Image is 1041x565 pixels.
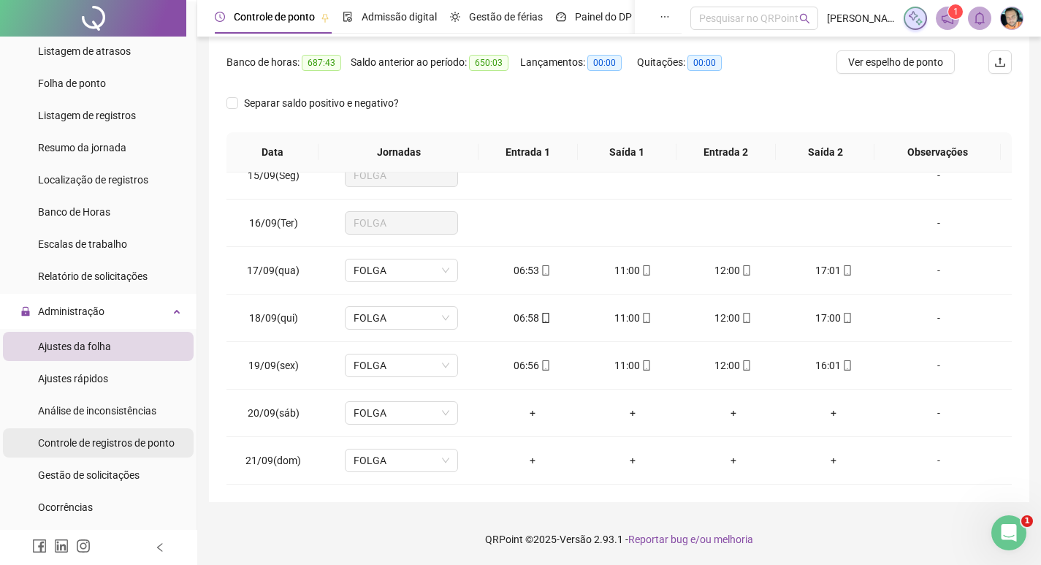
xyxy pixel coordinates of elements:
div: + [796,452,873,469]
span: 18/09(qui) [249,312,298,324]
span: ellipsis [660,12,670,22]
span: facebook [32,539,47,553]
span: Listagem de registros [38,110,136,121]
span: Observações [886,144,988,160]
span: dashboard [556,12,566,22]
span: Versão [560,534,592,545]
div: + [594,452,671,469]
span: Gestão de férias [469,11,543,23]
div: 16:01 [796,357,873,373]
span: mobile [640,360,652,371]
div: + [594,405,671,421]
span: Ver espelho de ponto [848,54,943,70]
span: FOLGA [354,259,449,281]
div: 06:56 [494,357,571,373]
span: Gestão de solicitações [38,469,140,481]
span: 15/09(Seg) [248,170,300,181]
div: 17:00 [796,310,873,326]
div: 11:00 [594,262,671,278]
span: Análise de inconsistências [38,405,156,417]
span: FOLGA [354,164,449,186]
span: Reportar bug e/ou melhoria [628,534,753,545]
span: file-done [343,12,353,22]
span: mobile [640,265,652,276]
div: + [494,452,571,469]
span: mobile [640,313,652,323]
span: linkedin [54,539,69,553]
div: - [896,452,982,469]
span: - [937,170,940,181]
div: Lançamentos: [520,54,637,71]
th: Jornadas [319,132,478,172]
span: 19/09(sex) [248,360,299,371]
span: Ocorrências [38,501,93,513]
span: FOLGA [354,402,449,424]
span: Localização de registros [38,174,148,186]
span: 00:00 [587,55,622,71]
div: - [896,357,982,373]
span: Listagem de atrasos [38,45,131,57]
span: instagram [76,539,91,553]
img: 16970 [1001,7,1023,29]
span: mobile [740,360,752,371]
span: pushpin [321,13,329,22]
span: mobile [740,265,752,276]
span: 650:03 [469,55,508,71]
div: + [796,405,873,421]
span: upload [994,56,1006,68]
div: 12:00 [695,262,772,278]
th: Observações [874,132,1000,172]
span: mobile [841,360,853,371]
span: Painel do DP [575,11,632,23]
div: 12:00 [695,310,772,326]
div: 06:53 [494,262,571,278]
div: 11:00 [594,357,671,373]
th: Data [226,132,319,172]
div: - [896,262,982,278]
th: Entrada 1 [478,132,578,172]
footer: QRPoint © 2025 - 2.93.1 - [197,514,1041,565]
span: FOLGA [354,354,449,376]
span: mobile [539,313,551,323]
span: 1 [1021,515,1033,527]
div: + [695,405,772,421]
span: Escalas de trabalho [38,238,127,250]
div: + [494,405,571,421]
span: - [937,217,940,229]
div: Quitações: [637,54,739,71]
span: Folha de ponto [38,77,106,89]
div: 11:00 [594,310,671,326]
div: 12:00 [695,357,772,373]
span: 1 [953,7,958,17]
img: sparkle-icon.fc2bf0ac1784a2077858766a79e2daf3.svg [907,10,923,26]
span: FOLGA [354,307,449,329]
div: - [896,405,982,421]
span: 21/09(dom) [245,455,301,466]
div: Saldo anterior ao período: [351,54,520,71]
span: FOLGA [354,212,449,234]
span: 20/09(sáb) [248,407,300,419]
div: + [695,452,772,469]
span: notification [941,12,954,25]
span: 17/09(qua) [247,265,300,276]
span: mobile [539,360,551,371]
span: 687:43 [302,55,341,71]
div: 06:58 [494,310,571,326]
div: - [896,310,982,326]
span: sun [450,12,460,22]
span: FOLGA [354,450,449,471]
span: search [799,13,810,24]
span: bell [973,12,986,25]
span: mobile [841,265,853,276]
span: left [155,542,165,553]
span: Ajustes da folha [38,341,111,352]
span: mobile [539,265,551,276]
div: 17:01 [796,262,873,278]
span: [PERSON_NAME] Serviços [827,10,895,26]
th: Saída 1 [578,132,677,172]
span: Admissão digital [362,11,437,23]
span: Banco de Horas [38,206,110,218]
th: Saída 2 [776,132,875,172]
sup: 1 [948,4,963,19]
span: Relatório de solicitações [38,270,148,282]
